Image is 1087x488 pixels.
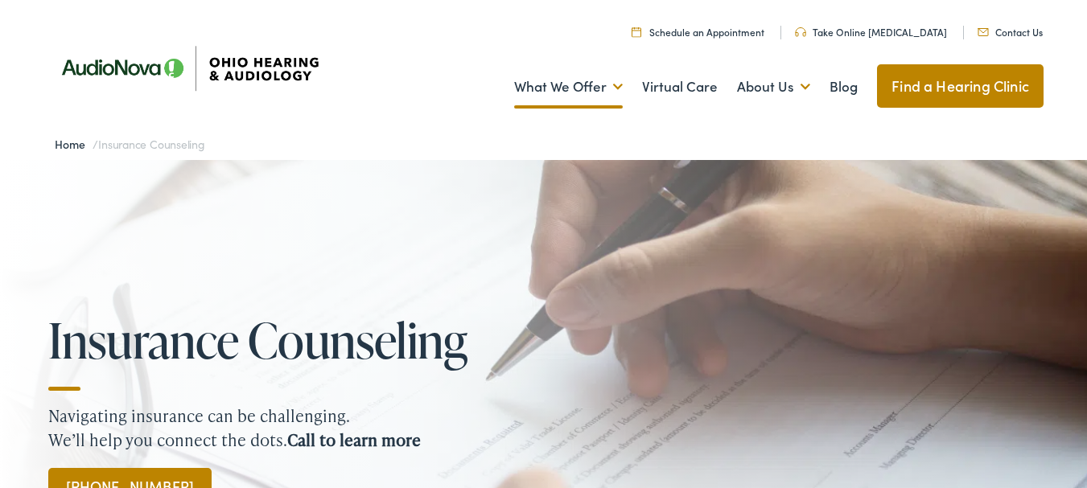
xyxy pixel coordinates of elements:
[795,27,806,37] img: Headphones icone to schedule online hearing test in Cincinnati, OH
[55,136,205,152] span: /
[877,64,1044,108] a: Find a Hearing Clinic
[287,429,421,451] strong: Call to learn more
[55,136,93,152] a: Home
[978,28,989,36] img: Mail icon representing email contact with Ohio Hearing in Cincinnati, OH
[98,136,205,152] span: Insurance Counseling
[642,57,718,117] a: Virtual Care
[978,25,1043,39] a: Contact Us
[830,57,858,117] a: Blog
[737,57,810,117] a: About Us
[48,404,1039,452] p: Navigating insurance can be challenging. We’ll help you connect the dots.
[795,25,947,39] a: Take Online [MEDICAL_DATA]
[514,57,623,117] a: What We Offer
[632,25,764,39] a: Schedule an Appointment
[48,314,499,367] h1: Insurance Counseling
[632,27,641,37] img: Calendar Icon to schedule a hearing appointment in Cincinnati, OH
